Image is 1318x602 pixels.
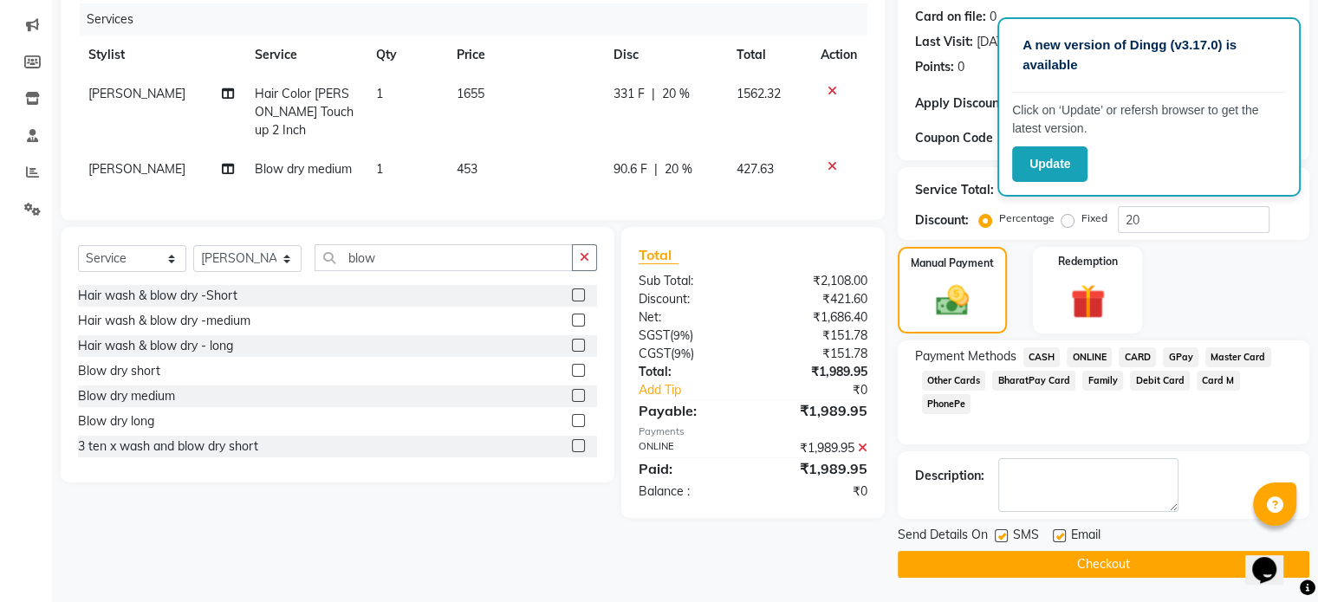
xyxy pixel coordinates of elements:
[925,282,979,320] img: _cash.svg
[78,287,237,305] div: Hair wash & blow dry -Short
[255,86,354,138] span: Hair Color [PERSON_NAME] Touchup 2 Inch
[915,58,954,76] div: Points:
[774,381,880,399] div: ₹0
[626,482,753,501] div: Balance :
[1081,210,1107,226] label: Fixed
[654,160,658,178] span: |
[626,290,753,308] div: Discount:
[753,400,880,421] div: ₹1,989.95
[911,256,994,271] label: Manual Payment
[1013,526,1039,547] span: SMS
[915,181,994,199] div: Service Total:
[626,458,753,479] div: Paid:
[88,161,185,177] span: [PERSON_NAME]
[915,347,1016,366] span: Payment Methods
[915,467,984,485] div: Description:
[1082,371,1123,391] span: Family
[626,439,753,457] div: ONLINE
[990,8,997,26] div: 0
[753,482,880,501] div: ₹0
[652,85,655,103] span: |
[753,272,880,290] div: ₹2,108.00
[665,160,692,178] span: 20 %
[726,36,810,74] th: Total
[922,371,986,391] span: Other Cards
[614,160,647,178] span: 90.6 F
[1245,533,1301,585] iframe: chat widget
[898,551,1309,578] button: Checkout
[753,308,880,327] div: ₹1,686.40
[810,36,867,74] th: Action
[639,346,671,361] span: CGST
[753,439,880,457] div: ₹1,989.95
[626,327,753,345] div: ( )
[1012,146,1088,182] button: Update
[753,458,880,479] div: ₹1,989.95
[255,161,352,177] span: Blow dry medium
[753,363,880,381] div: ₹1,989.95
[626,345,753,363] div: ( )
[1060,280,1116,323] img: _gift.svg
[674,346,691,360] span: 9%
[662,85,690,103] span: 20 %
[737,86,781,101] span: 1562.32
[737,161,774,177] span: 427.63
[992,371,1075,391] span: BharatPay Card
[80,3,880,36] div: Services
[78,437,258,456] div: 3 ten x wash and blow dry short
[78,362,160,380] div: Blow dry short
[626,363,753,381] div: Total:
[922,394,971,414] span: PhonePe
[1197,371,1240,391] span: Card M
[898,526,988,547] span: Send Details On
[457,161,477,177] span: 453
[753,345,880,363] div: ₹151.78
[88,86,185,101] span: [PERSON_NAME]
[78,36,244,74] th: Stylist
[376,86,383,101] span: 1
[626,381,774,399] a: Add Tip
[603,36,726,74] th: Disc
[1130,371,1190,391] span: Debit Card
[1163,347,1198,367] span: GPay
[1023,36,1276,74] p: A new version of Dingg (v3.17.0) is available
[639,327,670,343] span: SGST
[78,337,233,355] div: Hair wash & blow dry - long
[915,94,1041,113] div: Apply Discount
[915,211,969,230] div: Discount:
[1012,101,1286,138] p: Click on ‘Update’ or refersh browser to get the latest version.
[915,129,1041,147] div: Coupon Code
[78,312,250,330] div: Hair wash & blow dry -medium
[376,161,383,177] span: 1
[457,86,484,101] span: 1655
[1205,347,1271,367] span: Master Card
[639,424,867,439] div: Payments
[366,36,446,74] th: Qty
[626,272,753,290] div: Sub Total:
[753,290,880,308] div: ₹421.60
[753,327,880,345] div: ₹151.78
[639,246,678,264] span: Total
[626,400,753,421] div: Payable:
[915,8,986,26] div: Card on file:
[1023,347,1061,367] span: CASH
[315,244,573,271] input: Search or Scan
[1071,526,1100,547] span: Email
[1067,347,1112,367] span: ONLINE
[614,85,645,103] span: 331 F
[78,387,175,405] div: Blow dry medium
[1058,254,1118,269] label: Redemption
[977,33,1014,51] div: [DATE]
[446,36,603,74] th: Price
[915,33,973,51] div: Last Visit:
[1119,347,1156,367] span: CARD
[626,308,753,327] div: Net:
[958,58,964,76] div: 0
[673,328,690,342] span: 9%
[78,412,154,430] div: Blow dry long
[999,210,1055,226] label: Percentage
[244,36,366,74] th: Service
